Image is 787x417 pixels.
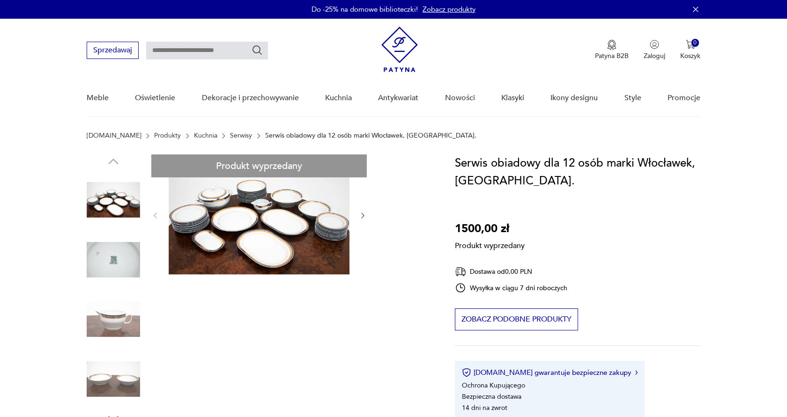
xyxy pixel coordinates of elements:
a: Ikona medaluPatyna B2B [595,40,629,60]
p: 1500,00 zł [455,220,525,238]
p: Patyna B2B [595,51,629,60]
img: Ikona strzałki w prawo [635,370,638,375]
div: Wysyłka w ciągu 7 dni roboczych [455,282,567,293]
a: Kuchnia [194,132,217,139]
a: Dekoracje i przechowywanie [202,80,299,116]
a: Produkty [154,132,181,139]
a: Oświetlenie [135,80,175,116]
a: Promocje [668,80,700,116]
a: Antykwariat [378,80,418,116]
img: Ikonka użytkownika [650,40,659,49]
li: Bezpieczna dostawa [462,392,521,401]
button: Patyna B2B [595,40,629,60]
button: [DOMAIN_NAME] gwarantuje bezpieczne zakupy [462,368,638,377]
img: Ikona koszyka [686,40,695,49]
button: Zaloguj [644,40,665,60]
li: Ochrona Kupującego [462,381,525,390]
button: 0Koszyk [680,40,700,60]
p: Produkt wyprzedany [455,238,525,251]
a: Nowości [445,80,475,116]
button: Szukaj [252,44,263,56]
img: Ikona certyfikatu [462,368,471,377]
a: Kuchnia [325,80,352,116]
img: Patyna - sklep z meblami i dekoracjami vintage [381,27,418,72]
p: Serwis obiadowy dla 12 osób marki Włocławek, [GEOGRAPHIC_DATA]. [265,132,476,139]
img: Ikona dostawy [455,266,466,278]
p: Do -25% na domowe biblioteczki! [312,5,418,14]
img: Ikona medalu [607,40,616,50]
p: Koszyk [680,51,700,60]
li: 14 dni na zwrot [462,403,507,412]
a: Meble [87,80,109,116]
a: Klasyki [501,80,524,116]
a: Serwisy [230,132,252,139]
div: Dostawa od 0,00 PLN [455,266,567,278]
a: Zobacz produkty [423,5,475,14]
a: Style [624,80,641,116]
button: Sprzedawaj [87,42,139,59]
button: Zobacz podobne produkty [455,308,578,330]
h1: Serwis obiadowy dla 12 osób marki Włocławek, [GEOGRAPHIC_DATA]. [455,154,700,190]
a: Ikony designu [550,80,598,116]
div: 0 [691,39,699,47]
a: Sprzedawaj [87,48,139,54]
a: [DOMAIN_NAME] [87,132,141,139]
p: Zaloguj [644,51,665,60]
